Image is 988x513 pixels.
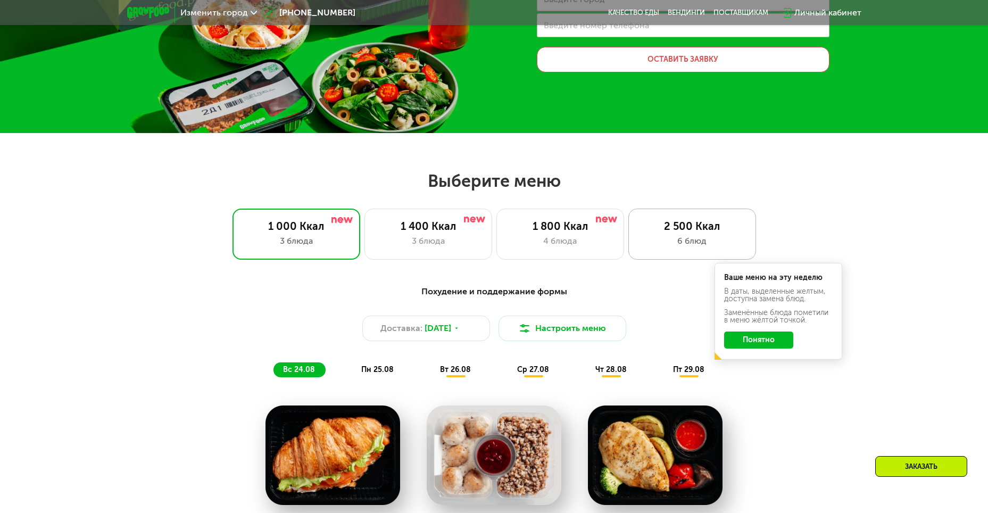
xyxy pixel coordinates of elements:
[713,9,768,17] div: поставщикам
[179,285,809,299] div: Похудение и поддержание формы
[244,235,349,247] div: 3 блюда
[673,365,704,374] span: пт 29.08
[440,365,471,374] span: вт 26.08
[376,220,481,233] div: 1 400 Ккал
[380,322,422,335] span: Доставка:
[262,6,355,19] a: [PHONE_NUMBER]
[724,288,833,303] div: В даты, выделенные желтым, доступна замена блюд.
[508,220,613,233] div: 1 800 Ккал
[34,170,954,192] h2: Выберите меню
[425,322,451,335] span: [DATE]
[508,235,613,247] div: 4 блюда
[361,365,394,374] span: пн 25.08
[517,365,549,374] span: ср 27.08
[537,47,829,72] button: Оставить заявку
[595,365,627,374] span: чт 28.08
[794,6,861,19] div: Личный кабинет
[724,274,833,282] div: Ваше меню на эту неделю
[376,235,481,247] div: 3 блюда
[875,456,967,477] div: Заказать
[640,220,745,233] div: 2 500 Ккал
[608,9,659,17] a: Качество еды
[283,365,315,374] span: вс 24.08
[244,220,349,233] div: 1 000 Ккал
[724,309,833,324] div: Заменённые блюда пометили в меню жёлтой точкой.
[180,9,248,17] span: Изменить город
[668,9,705,17] a: Вендинги
[544,22,649,28] label: Введите номер телефона
[499,316,626,341] button: Настроить меню
[640,235,745,247] div: 6 блюд
[724,332,793,349] button: Понятно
